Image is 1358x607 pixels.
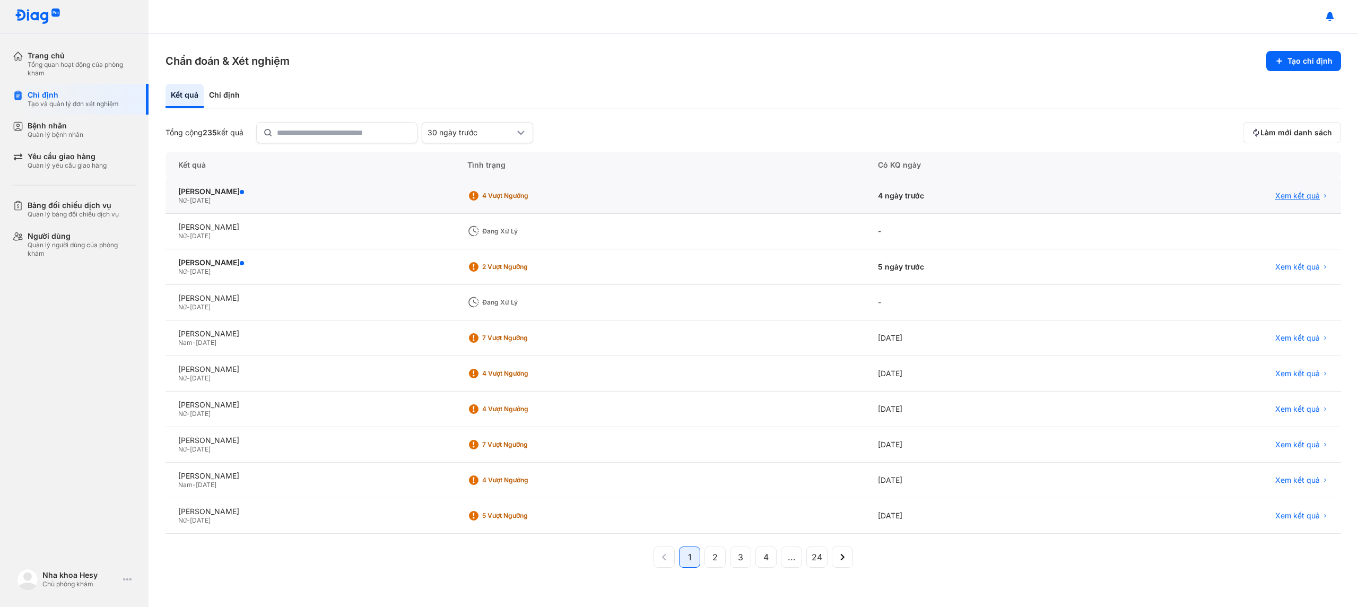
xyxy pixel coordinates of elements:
span: - [193,481,196,489]
span: Nam [178,339,193,346]
span: 4 [763,551,769,563]
div: Bảng đối chiếu dịch vụ [28,201,119,210]
span: [DATE] [190,374,211,382]
div: Chủ phòng khám [42,580,119,588]
div: [PERSON_NAME] [178,471,442,481]
div: Quản lý bệnh nhân [28,131,83,139]
div: [PERSON_NAME] [178,329,442,339]
button: 4 [755,547,777,568]
div: 4 Vượt ngưỡng [482,476,567,484]
div: [DATE] [865,463,1092,498]
span: Xem kết quả [1275,262,1320,272]
div: Tổng cộng kết quả [166,128,243,137]
span: Nữ [178,196,187,204]
span: - [193,339,196,346]
div: Quản lý yêu cầu giao hàng [28,161,107,170]
span: Làm mới danh sách [1260,128,1332,137]
span: - [187,267,190,275]
span: [DATE] [190,516,211,524]
button: Làm mới danh sách [1243,122,1341,143]
span: Nữ [178,232,187,240]
button: 3 [730,547,751,568]
div: [PERSON_NAME] [178,365,442,374]
span: 24 [812,551,822,563]
button: 1 [679,547,700,568]
button: 24 [806,547,828,568]
div: 4 Vượt ngưỡng [482,405,567,413]
div: Quản lý bảng đối chiếu dịch vụ [28,210,119,219]
div: [DATE] [865,427,1092,463]
span: Nữ [178,445,187,453]
span: [DATE] [190,267,211,275]
div: [PERSON_NAME] [178,400,442,410]
span: Xem kết quả [1275,404,1320,414]
span: - [187,232,190,240]
div: 4 Vượt ngưỡng [482,192,567,200]
img: logo [17,569,38,590]
div: Đang xử lý [482,227,567,236]
span: 1 [688,551,692,563]
span: Xem kết quả [1275,440,1320,449]
span: Nam [178,481,193,489]
span: Xem kết quả [1275,369,1320,378]
div: - [865,214,1092,249]
div: 7 Vượt ngưỡng [482,440,567,449]
div: [DATE] [865,356,1092,392]
div: Trang chủ [28,51,136,60]
div: [PERSON_NAME] [178,222,442,232]
span: Nữ [178,303,187,311]
span: [DATE] [196,481,216,489]
div: Yêu cầu giao hàng [28,152,107,161]
div: - [865,285,1092,320]
span: Xem kết quả [1275,511,1320,521]
h3: Chẩn đoán & Xét nghiệm [166,54,290,68]
button: ... [781,547,802,568]
span: ... [788,551,796,563]
div: [PERSON_NAME] [178,258,442,267]
div: Chỉ định [204,84,245,108]
span: [DATE] [190,232,211,240]
span: [DATE] [190,410,211,418]
div: [DATE] [865,392,1092,427]
div: [DATE] [865,498,1092,534]
button: 2 [704,547,726,568]
span: Nữ [178,516,187,524]
span: Xem kết quả [1275,333,1320,343]
div: Có KQ ngày [865,152,1092,178]
div: Kết quả [166,84,204,108]
div: Chỉ định [28,90,119,100]
div: [PERSON_NAME] [178,507,442,516]
div: 5 ngày trước [865,249,1092,285]
span: Nữ [178,374,187,382]
span: - [187,303,190,311]
div: 5 Vượt ngưỡng [482,511,567,520]
span: [DATE] [196,339,216,346]
div: 7 Vượt ngưỡng [482,334,567,342]
div: 4 ngày trước [865,178,1092,214]
span: - [187,196,190,204]
div: 30 ngày trước [428,128,515,137]
div: [PERSON_NAME] [178,293,442,303]
div: Nha khoa Hesy [42,570,119,580]
span: [DATE] [190,303,211,311]
button: Tạo chỉ định [1266,51,1341,71]
span: 2 [712,551,718,563]
span: 3 [738,551,743,563]
div: Người dùng [28,231,136,241]
div: 2 Vượt ngưỡng [482,263,567,271]
div: Tạo và quản lý đơn xét nghiệm [28,100,119,108]
span: [DATE] [190,196,211,204]
span: [DATE] [190,445,211,453]
span: - [187,410,190,418]
div: [PERSON_NAME] [178,436,442,445]
div: Bệnh nhân [28,121,83,131]
div: 4 Vượt ngưỡng [482,369,567,378]
div: [PERSON_NAME] [178,187,442,196]
span: - [187,374,190,382]
img: logo [15,8,60,25]
span: - [187,516,190,524]
div: Kết quả [166,152,455,178]
div: Tổng quan hoạt động của phòng khám [28,60,136,77]
span: Xem kết quả [1275,191,1320,201]
span: 235 [203,128,217,137]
